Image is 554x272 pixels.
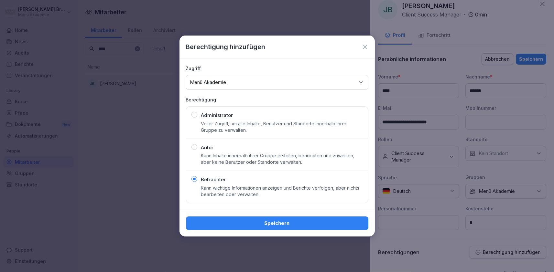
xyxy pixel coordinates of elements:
p: Kann Inhalte innerhalb ihrer Gruppe erstellen, bearbeiten und zuweisen, aber keine Benutzer oder ... [201,152,363,165]
p: Autor [201,144,214,152]
button: Speichern [186,216,368,230]
p: Berechtigung [186,96,368,103]
div: Speichern [191,220,363,227]
p: Administrator [201,112,233,119]
p: Kann wichtige Informationen anzeigen und Berichte verfolgen, aber nichts bearbeiten oder verwalten. [201,185,363,198]
p: Betrachter [201,176,226,183]
p: Berechtigung hinzufügen [186,42,266,52]
p: Menü Akademie [190,79,226,86]
p: Voller Zugriff, um alle Inhalte, Benutzer und Standorte innerhalb ihrer Gruppe zu verwalten. [201,120,363,133]
p: Zugriff [186,65,368,72]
